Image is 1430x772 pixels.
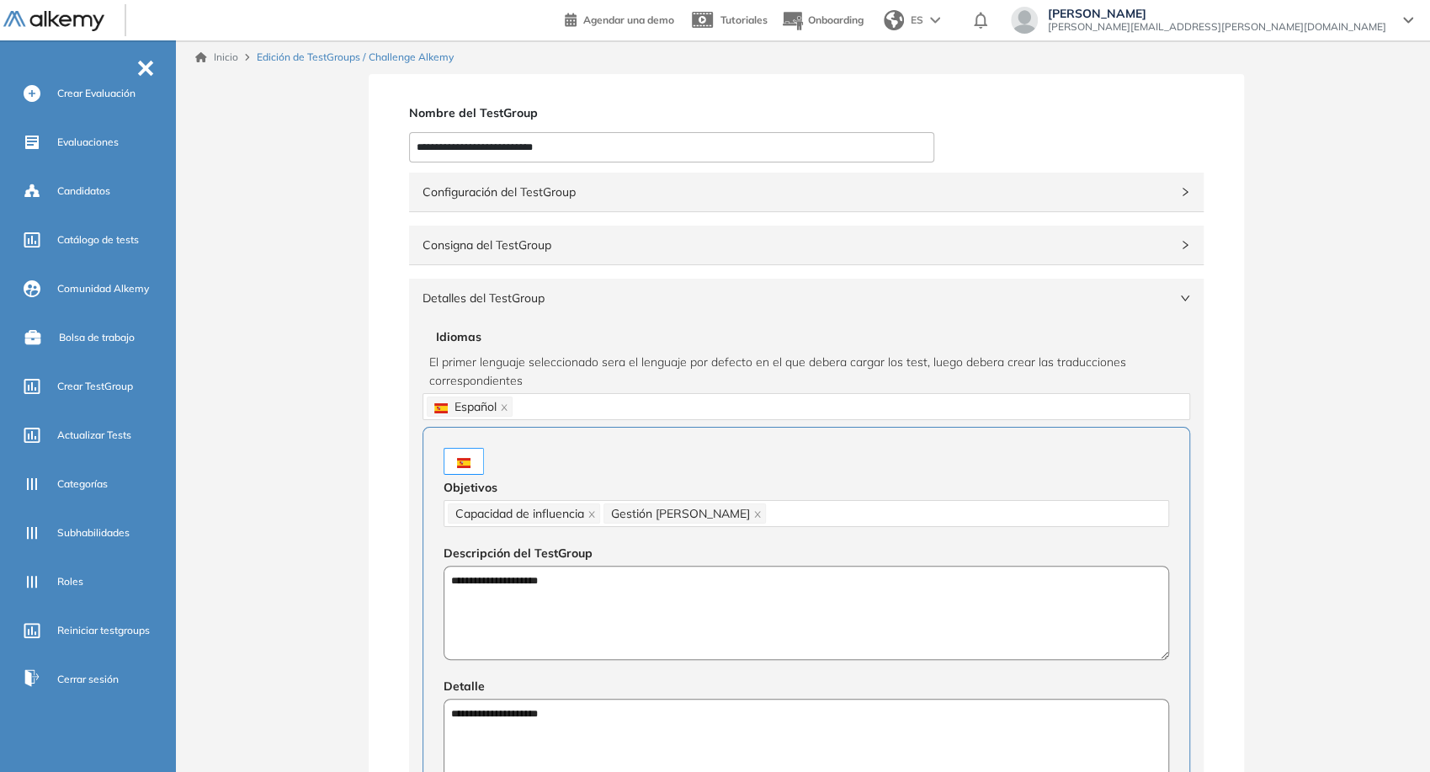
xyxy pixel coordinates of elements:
span: Tutoriales [720,13,768,26]
span: Catálogo de tests [57,232,139,248]
span: Detalle [444,677,1169,695]
span: right [1180,293,1190,303]
span: Crear Evaluación [57,86,136,101]
span: Capacidad de influencia [448,503,600,524]
span: Idiomas [436,327,1177,346]
span: ES [911,13,923,28]
span: close [753,509,762,519]
span: Español [434,397,497,416]
span: Onboarding [808,13,864,26]
img: Logo [3,11,104,32]
span: [PERSON_NAME] [1048,7,1386,20]
span: Gestión [PERSON_NAME] [611,504,750,523]
span: Capacidad de influencia [455,504,584,523]
span: right [1180,240,1190,250]
span: Agendar una demo [583,13,674,26]
img: ESP [457,458,470,468]
a: Agendar una demo [565,8,674,29]
span: Roles [57,574,83,589]
span: Categorías [57,477,108,492]
span: Comunidad Alkemy [57,281,149,296]
span: right [1180,187,1190,197]
span: Cerrar sesión [57,672,119,687]
span: El primer lenguaje seleccionado sera el lenguaje por defecto en el que debera cargar los test, lu... [429,353,1183,390]
button: Onboarding [781,3,864,39]
img: world [884,10,904,30]
span: Descripción del TestGroup [444,544,1169,562]
div: Consigna del TestGroup [409,226,1204,264]
span: Evaluaciones [57,135,119,150]
span: Objetivos [444,478,497,497]
span: Nombre del TestGroup [409,104,538,122]
a: Inicio [195,50,238,65]
span: Edición de TestGroups / Challenge Alkemy [257,50,454,65]
span: Crear TestGroup [57,379,133,394]
div: Configuración del TestGroup [409,173,1204,211]
span: Detalles del TestGroup [423,289,1170,307]
img: ESP [434,403,448,413]
span: Consigna del TestGroup [423,236,1170,254]
span: close [587,509,596,519]
span: Subhabilidades [57,525,130,540]
div: Detalles del TestGroup [409,279,1204,317]
img: arrow [930,17,940,24]
span: Bolsa de trabajo [59,330,135,345]
span: close [500,402,508,412]
span: Actualizar Tests [57,428,131,443]
span: Reiniciar testgroups [57,623,150,638]
span: Configuración del TestGroup [423,183,1170,201]
span: [PERSON_NAME][EMAIL_ADDRESS][PERSON_NAME][DOMAIN_NAME] [1048,20,1386,34]
span: Candidatos [57,184,110,199]
span: Gestión del Talento [603,503,766,524]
